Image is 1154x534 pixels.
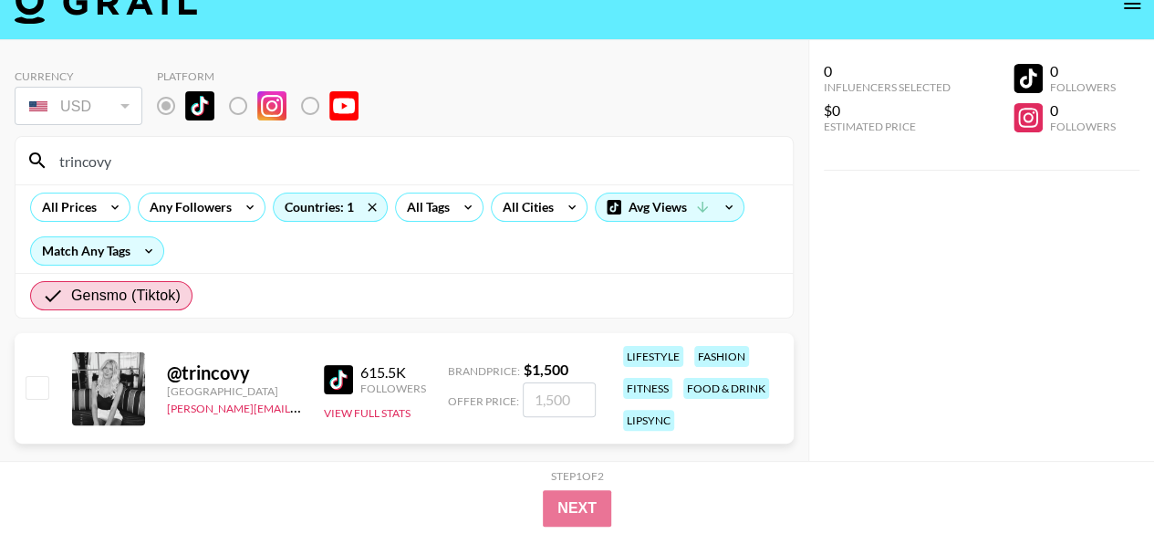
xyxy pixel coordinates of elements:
[448,364,520,378] span: Brand Price:
[167,398,437,415] a: [PERSON_NAME][EMAIL_ADDRESS][DOMAIN_NAME]
[523,382,596,417] input: 1,500
[157,87,373,125] div: List locked to TikTok.
[48,146,782,175] input: Search by User Name
[623,410,674,431] div: lipsync
[15,69,142,83] div: Currency
[167,384,302,398] div: [GEOGRAPHIC_DATA]
[824,101,951,120] div: $0
[492,194,557,221] div: All Cities
[1050,120,1116,133] div: Followers
[596,194,743,221] div: Avg Views
[15,83,142,129] div: Currency is locked to USD
[396,194,453,221] div: All Tags
[360,382,426,395] div: Followers
[623,346,683,367] div: lifestyle
[448,394,519,408] span: Offer Price:
[683,378,769,399] div: food & drink
[257,91,286,120] img: Instagram
[623,378,672,399] div: fitness
[824,62,951,80] div: 0
[1050,80,1116,94] div: Followers
[360,363,426,382] div: 615.5K
[551,469,604,483] div: Step 1 of 2
[324,365,353,394] img: TikTok
[31,194,100,221] div: All Prices
[824,120,951,133] div: Estimated Price
[824,80,951,94] div: Influencers Selected
[1050,101,1116,120] div: 0
[185,91,214,120] img: TikTok
[1050,62,1116,80] div: 0
[274,194,387,221] div: Countries: 1
[167,361,302,384] div: @ trincovy
[329,91,359,120] img: YouTube
[31,237,163,265] div: Match Any Tags
[694,346,749,367] div: fashion
[157,69,373,83] div: Platform
[524,361,568,378] strong: $ 1,500
[71,285,181,307] span: Gensmo (Tiktok)
[18,90,139,122] div: USD
[543,490,611,527] button: Next
[1063,443,1132,512] iframe: Drift Widget Chat Controller
[324,406,411,420] button: View Full Stats
[139,194,235,221] div: Any Followers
